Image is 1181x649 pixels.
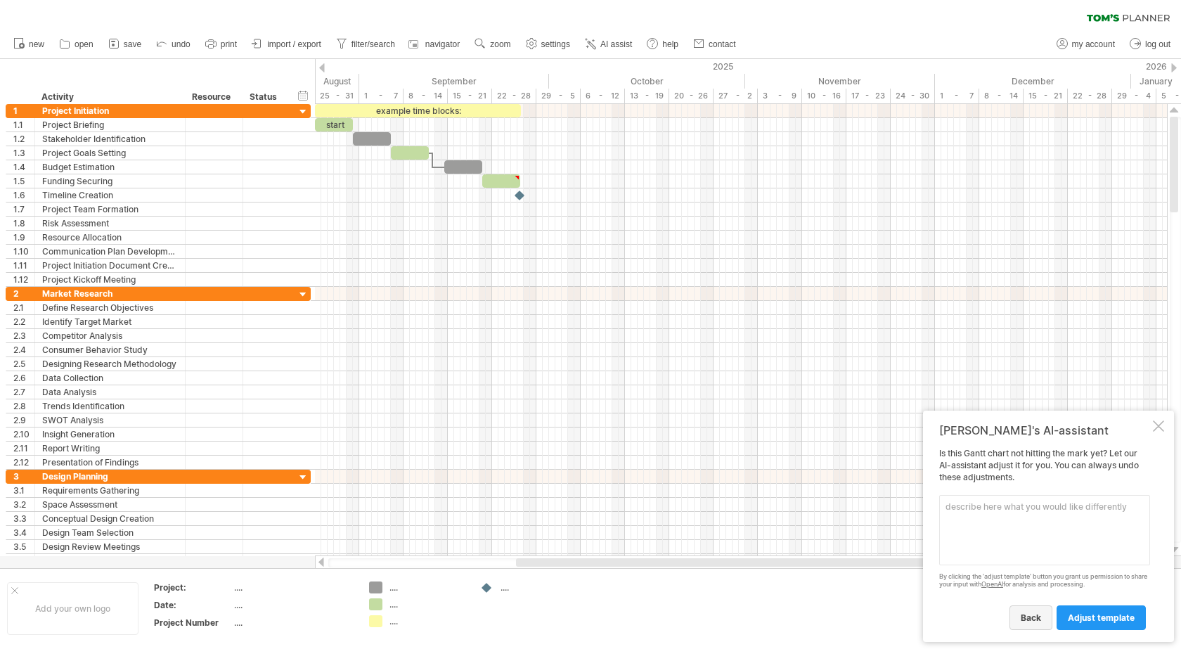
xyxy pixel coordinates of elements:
span: log out [1145,39,1170,49]
div: 1.5 [13,174,34,188]
div: 3.5 [13,540,34,553]
div: Consumer Behavior Study [42,343,178,356]
span: filter/search [351,39,395,49]
div: 2.5 [13,357,34,371]
a: zoom [471,35,515,53]
div: Resource Allocation [42,231,178,244]
span: undo [172,39,191,49]
div: 29 - 5 [536,89,581,103]
div: Project: [154,581,231,593]
a: filter/search [333,35,399,53]
div: 1 [13,104,34,117]
a: print [202,35,241,53]
div: 2.10 [13,428,34,441]
div: 3.2 [13,498,34,511]
span: my account [1072,39,1115,49]
div: Define Research Objectives [42,301,178,314]
a: contact [690,35,740,53]
a: new [10,35,49,53]
div: Presentation of Findings [42,456,178,469]
div: 3.6 [13,554,34,567]
div: 24 - 30 [891,89,935,103]
div: 1.12 [13,273,34,286]
div: Project Initiation Document Creation [42,259,178,272]
a: my account [1053,35,1119,53]
div: .... [234,599,352,611]
span: new [29,39,44,49]
div: .... [501,581,577,593]
span: help [662,39,678,49]
div: Trends Identification [42,399,178,413]
div: Status [250,90,280,104]
a: log out [1126,35,1175,53]
div: Project Number [154,617,231,629]
div: 2.12 [13,456,34,469]
div: 17 - 23 [846,89,891,103]
div: 2.9 [13,413,34,427]
span: settings [541,39,570,49]
div: 29 - 4 [1112,89,1156,103]
div: Project Initiation [42,104,178,117]
div: Design Planning [42,470,178,483]
div: 2.4 [13,343,34,356]
a: navigator [406,35,464,53]
a: help [643,35,683,53]
a: AI assist [581,35,636,53]
div: Project Team Formation [42,203,178,216]
div: Stakeholder Identification [42,132,178,146]
span: back [1021,612,1041,623]
div: 27 - 2 [714,89,758,103]
div: Activity [41,90,177,104]
div: Requirements Gathering [42,484,178,497]
div: Design Review Meetings [42,540,178,553]
div: 2.2 [13,315,34,328]
div: Project Briefing [42,118,178,131]
div: November 2025 [745,74,935,89]
div: 25 - 31 [315,89,359,103]
div: 1.3 [13,146,34,160]
div: 2.11 [13,442,34,455]
div: September 2025 [359,74,549,89]
div: Funding Securing [42,174,178,188]
span: print [221,39,237,49]
div: .... [389,598,466,610]
div: 3 - 9 [758,89,802,103]
div: December 2025 [935,74,1131,89]
div: 13 - 19 [625,89,669,103]
a: settings [522,35,574,53]
div: 20 - 26 [669,89,714,103]
div: 8 - 14 [404,89,448,103]
span: navigator [425,39,460,49]
a: back [1009,605,1052,630]
span: AI assist [600,39,632,49]
div: 2.3 [13,329,34,342]
div: 15 - 21 [448,89,492,103]
div: Design Team Selection [42,526,178,539]
div: Project Kickoff Meeting [42,273,178,286]
div: 1.8 [13,217,34,230]
div: .... [389,615,466,627]
div: 3 [13,470,34,483]
div: Conceptual Design Creation [42,512,178,525]
div: Space Assessment [42,498,178,511]
a: undo [153,35,195,53]
div: Identify Target Market [42,315,178,328]
div: Report Writing [42,442,178,455]
span: save [124,39,141,49]
a: import / export [248,35,325,53]
div: Material Selection [42,554,178,567]
div: 8 - 14 [979,89,1024,103]
div: Resource [192,90,235,104]
div: 1 - 7 [935,89,979,103]
div: 1.10 [13,245,34,258]
div: Insight Generation [42,428,178,441]
div: 1.6 [13,188,34,202]
div: 1.2 [13,132,34,146]
div: Budget Estimation [42,160,178,174]
div: 6 - 12 [581,89,625,103]
div: 1 - 7 [359,89,404,103]
div: 1.1 [13,118,34,131]
div: 1.7 [13,203,34,216]
div: 22 - 28 [1068,89,1112,103]
div: 2.1 [13,301,34,314]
